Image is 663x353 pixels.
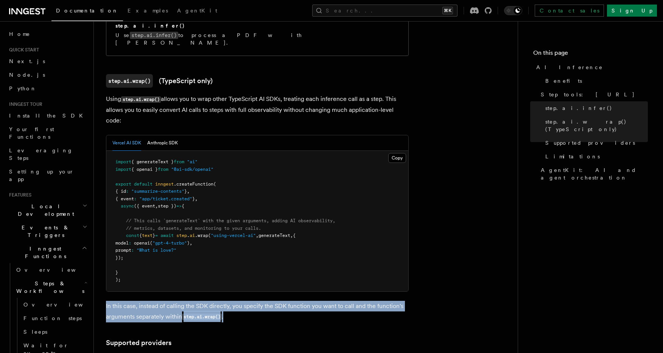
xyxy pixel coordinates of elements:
button: Search...⌘K [312,5,458,17]
a: Supported providers [106,338,171,348]
p: Using allows you to wrap other TypeScript AI SDKs, treating each inference call as a step. This a... [106,94,409,126]
span: import [115,159,131,164]
span: const [126,233,139,238]
span: } [184,189,187,194]
a: step.ai.wrap()(TypeScript only) [106,74,213,88]
span: Install the SDK [9,113,87,119]
span: : [131,248,134,253]
span: , [187,189,190,194]
span: : [126,189,129,194]
span: . [187,233,190,238]
span: => [176,203,182,209]
button: Inngest Functions [6,242,89,263]
span: // This calls `generateText` with the given arguments, adding AI observability, [126,218,335,223]
span: : [129,240,131,246]
span: Events & Triggers [6,224,82,239]
span: import [115,167,131,172]
button: Vercel AI SDK [112,135,141,151]
span: "ai" [187,159,198,164]
span: generateText [258,233,290,238]
button: Events & Triggers [6,221,89,242]
span: export [115,181,131,187]
a: Home [6,27,89,41]
span: { [139,233,142,238]
span: { [182,203,184,209]
p: In this case, instead of calling the SDK directly, you specify the SDK function you want to call ... [106,301,409,322]
span: Setting up your app [9,169,74,182]
span: Features [6,192,31,198]
span: Inngest tour [6,101,42,107]
a: step.ai.wrap() (TypeScript only) [542,115,648,136]
a: Setting up your app [6,165,89,186]
span: Node.js [9,72,45,78]
span: .createFunction [174,181,213,187]
h4: On this page [533,48,648,60]
span: Sleeps [23,329,47,335]
span: openai [134,240,150,246]
span: { event [115,196,134,201]
a: Leveraging Steps [6,144,89,165]
span: : [134,196,137,201]
code: step.ai.infer() [130,32,178,39]
span: ( [150,240,153,246]
span: "gpt-4-turbo" [153,240,187,246]
code: step.ai.wrap() [121,96,161,103]
button: Copy [388,153,406,163]
span: default [134,181,153,187]
button: Toggle dark mode [504,6,522,15]
a: Benefits [542,74,648,88]
a: Sleeps [20,325,89,339]
span: step }) [158,203,176,209]
span: ai [190,233,195,238]
span: ({ event [134,203,155,209]
span: { openai } [131,167,158,172]
span: AgentKit [177,8,217,14]
span: Examples [128,8,168,14]
span: "summarize-contents" [131,189,184,194]
button: Local Development [6,200,89,221]
span: } [153,233,155,238]
a: Install the SDK [6,109,89,122]
a: Limitations [542,150,648,163]
span: Function steps [23,315,82,321]
span: Your first Functions [9,126,54,140]
span: ) [187,240,190,246]
a: Python [6,82,89,95]
span: // metrics, datasets, and monitoring to your calls. [126,226,261,231]
span: from [174,159,184,164]
span: { [293,233,296,238]
a: AgentKit: AI and agent orchestration [538,163,648,184]
span: step.ai.infer() [545,104,612,112]
span: AgentKit: AI and agent orchestration [541,166,648,181]
span: , [195,196,198,201]
span: ( [208,233,211,238]
span: Home [9,30,30,38]
span: } [192,196,195,201]
a: step.ai.infer() [542,101,648,115]
a: Step tools: [URL] [538,88,648,101]
span: } [115,270,118,275]
a: Overview [20,298,89,311]
span: Python [9,85,37,91]
span: Supported providers [545,139,635,147]
code: step.ai.wrap() [106,74,153,88]
a: AgentKit [173,2,222,20]
span: = [155,233,158,238]
h2: PDF processing with [PERSON_NAME] and step.ai.infer() [115,14,399,29]
span: , [190,240,192,246]
span: "@ai-sdk/openai" [171,167,213,172]
span: , [290,233,293,238]
span: model [115,240,129,246]
span: .wrap [195,233,208,238]
a: Your first Functions [6,122,89,144]
a: Supported providers [542,136,648,150]
span: "app/ticket.created" [139,196,192,201]
span: Documentation [56,8,118,14]
span: Quick start [6,47,39,53]
span: Local Development [6,203,82,218]
a: Documentation [51,2,123,21]
span: text [142,233,153,238]
span: Next.js [9,58,45,64]
a: Node.js [6,68,89,82]
span: , [256,233,258,238]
